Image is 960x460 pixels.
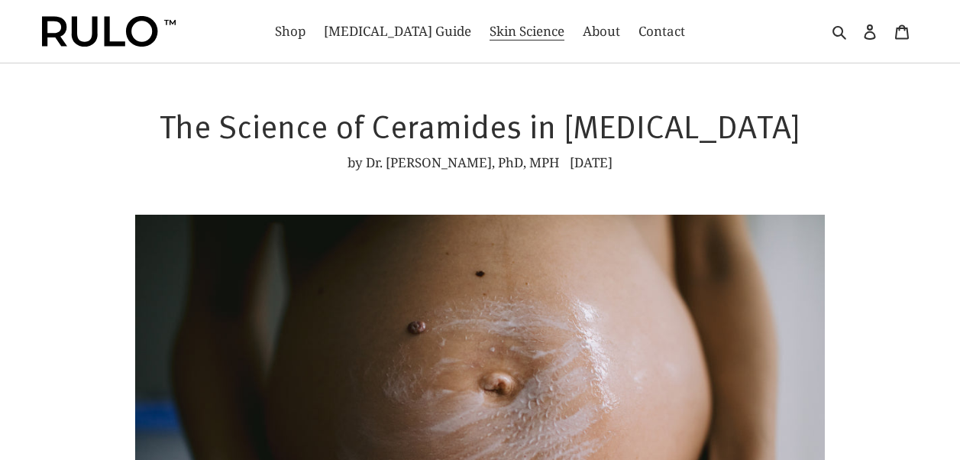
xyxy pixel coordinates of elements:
span: Skin Science [490,22,564,40]
h1: The Science of Ceramides in [MEDICAL_DATA] [135,105,825,145]
span: Shop [275,22,305,40]
iframe: Gorgias live chat messenger [884,388,945,445]
span: Contact [638,22,685,40]
a: Skin Science [482,19,572,44]
a: Contact [631,19,693,44]
time: [DATE] [570,154,613,171]
a: Shop [267,19,313,44]
span: [MEDICAL_DATA] Guide [324,22,471,40]
img: Rulo™ Skin [42,16,176,47]
span: by Dr. [PERSON_NAME], PhD, MPH [347,153,559,173]
a: About [575,19,628,44]
a: [MEDICAL_DATA] Guide [316,19,479,44]
span: About [583,22,620,40]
